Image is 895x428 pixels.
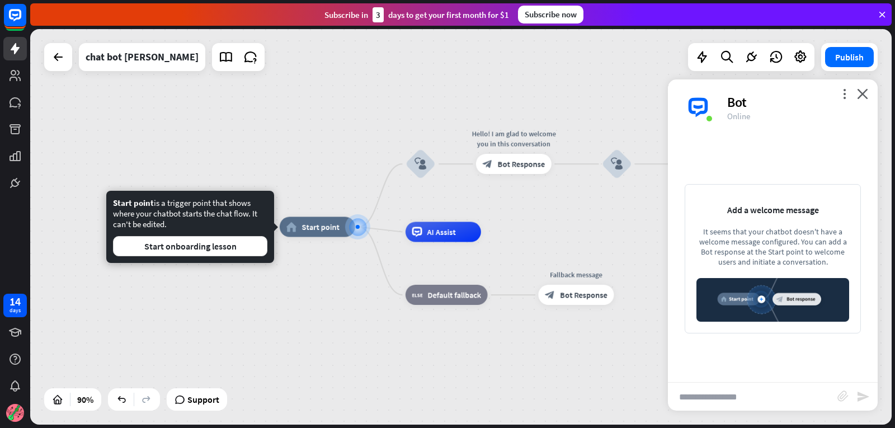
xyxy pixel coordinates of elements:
[837,391,849,402] i: block_attachment
[545,290,555,300] i: block_bot_response
[856,390,870,403] i: send
[483,159,493,169] i: block_bot_response
[857,88,868,99] i: close
[113,236,267,256] button: Start onboarding lesson
[468,129,559,149] div: Hello! I am glad to welcome you in this conversation
[302,222,340,232] span: Start point
[498,159,545,169] span: Bot Response
[412,290,423,300] i: block_fallback
[74,391,97,408] div: 90%
[518,6,583,23] div: Subscribe now
[187,391,219,408] span: Support
[373,7,384,22] div: 3
[611,158,623,170] i: block_user_input
[414,158,427,170] i: block_user_input
[113,197,267,256] div: is a trigger point that shows where your chatbot starts the chat flow. It can't be edited.
[825,47,874,67] button: Publish
[727,93,864,111] div: Bot
[286,222,297,232] i: home_2
[427,227,456,237] span: AI Assist
[113,197,154,208] span: Start point
[86,43,199,71] div: chat bot shreesha
[10,307,21,314] div: days
[560,290,607,300] span: Bot Response
[324,7,509,22] div: Subscribe in days to get your first month for $1
[531,270,621,280] div: Fallback message
[427,290,481,300] span: Default fallback
[727,111,864,121] div: Online
[10,297,21,307] div: 14
[9,4,43,38] button: Open LiveChat chat widget
[3,294,27,317] a: 14 days
[696,204,849,215] div: Add a welcome message
[839,88,850,99] i: more_vert
[696,227,849,267] div: It seems that your chatbot doesn't have a welcome message configured. You can add a Bot response ...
